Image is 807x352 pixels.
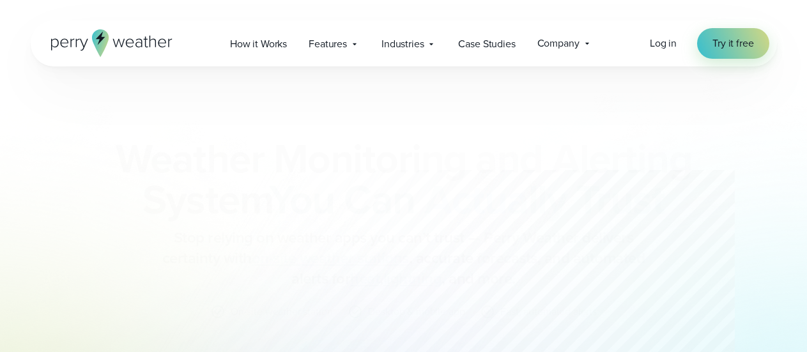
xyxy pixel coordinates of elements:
span: Case Studies [458,36,515,52]
a: How it Works [219,31,298,57]
span: How it Works [230,36,287,52]
span: Try it free [712,36,753,51]
a: Try it free [697,28,769,59]
a: Log in [650,36,677,51]
span: Industries [381,36,424,52]
span: Features [309,36,347,52]
a: Case Studies [447,31,526,57]
span: Company [537,36,580,51]
span: Log in [650,36,677,50]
